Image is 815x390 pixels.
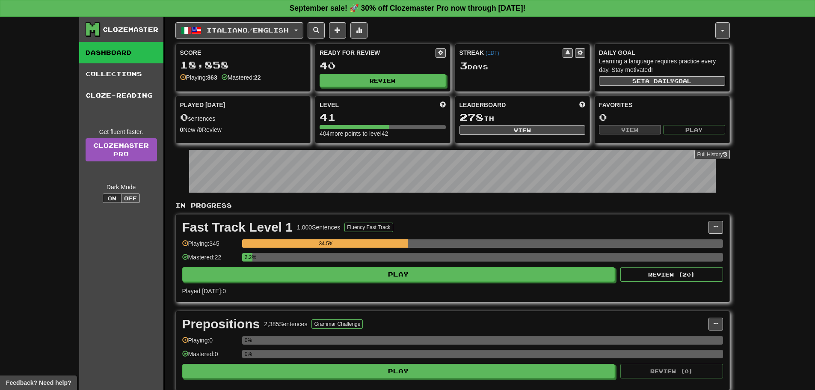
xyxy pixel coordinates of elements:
div: Fast Track Level 1 [182,221,293,234]
button: Fluency Fast Track [344,223,393,232]
button: View [599,125,661,134]
div: th [459,112,586,123]
span: This week in points, UTC [579,101,585,109]
div: Learning a language requires practice every day. Stay motivated! [599,57,725,74]
span: Open feedback widget [6,378,71,387]
strong: 0 [180,126,184,133]
div: sentences [180,112,306,123]
div: Daily Goal [599,48,725,57]
strong: 863 [207,74,217,81]
div: New / Review [180,125,306,134]
div: Mastered: 22 [182,253,238,267]
button: Play [663,125,725,134]
a: (EDT) [486,50,499,56]
button: Search sentences [308,22,325,39]
button: Play [182,364,615,378]
button: Italiano/English [175,22,303,39]
button: View [459,125,586,135]
button: Off [121,194,140,203]
span: 278 [459,111,484,123]
span: 3 [459,60,468,71]
div: Ready for Review [320,48,436,57]
span: Leaderboard [459,101,506,109]
span: 0 [180,111,188,123]
div: Mastered: [222,73,261,82]
button: Review (20) [620,267,723,282]
button: Grammar Challenge [311,319,363,329]
a: Dashboard [79,42,163,63]
div: 18,858 [180,60,306,70]
button: On [103,194,122,203]
span: Italiano / English [207,27,289,34]
div: 0 [599,112,725,122]
div: Clozemaster [103,25,158,34]
span: Level [320,101,339,109]
div: Prepositions [182,318,260,330]
button: Review [320,74,446,87]
button: More stats [350,22,367,39]
div: 2,385 Sentences [264,320,307,328]
button: Full History [694,150,729,159]
a: ClozemasterPro [86,138,157,161]
div: Dark Mode [86,183,157,191]
div: 404 more points to level 42 [320,129,446,138]
div: Mastered: 0 [182,350,238,364]
p: In Progress [175,201,730,210]
span: a daily [645,78,674,84]
div: Score [180,48,306,57]
div: 34.5% [245,239,408,248]
a: Collections [79,63,163,85]
div: 41 [320,112,446,122]
div: 1,000 Sentences [297,223,340,232]
div: Streak [459,48,563,57]
div: Playing: [180,73,217,82]
div: Playing: 345 [182,239,238,253]
div: Day s [459,60,586,71]
div: Playing: 0 [182,336,238,350]
span: Played [DATE] [180,101,225,109]
strong: 0 [199,126,202,133]
button: Play [182,267,615,282]
div: Get fluent faster. [86,128,157,136]
a: Cloze-Reading [79,85,163,106]
span: Score more points to level up [440,101,446,109]
div: Favorites [599,101,725,109]
div: 2.2% [245,253,252,262]
button: Review (0) [620,364,723,378]
div: 40 [320,60,446,71]
button: Seta dailygoal [599,76,725,86]
button: Add sentence to collection [329,22,346,39]
strong: 22 [254,74,261,81]
strong: September sale! 🚀 30% off Clozemaster Pro now through [DATE]! [290,4,526,12]
span: Played [DATE]: 0 [182,288,226,295]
